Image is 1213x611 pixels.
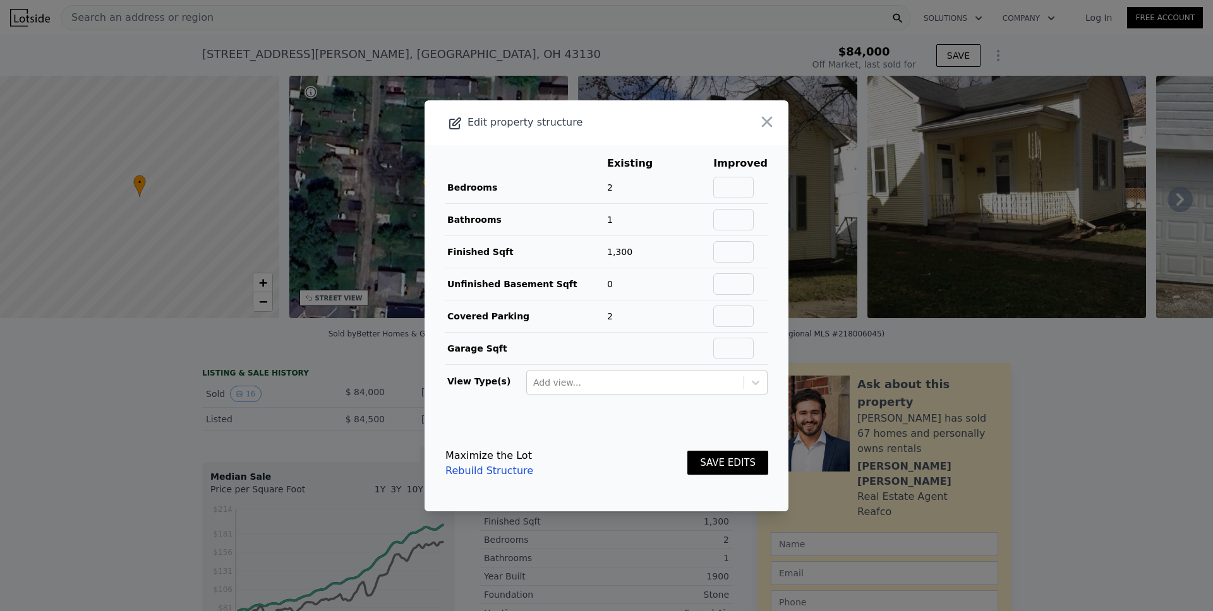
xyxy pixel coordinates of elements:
[445,365,526,395] td: View Type(s)
[445,332,606,364] td: Garage Sqft
[687,451,768,475] button: SAVE EDITS
[445,448,533,463] div: Maximize the Lot
[713,155,768,172] th: Improved
[607,215,613,225] span: 1
[607,247,632,257] span: 1,300
[607,182,613,193] span: 2
[445,463,533,478] a: Rebuild Structure
[445,300,606,332] td: Covered Parking
[425,114,716,131] div: Edit property structure
[606,155,672,172] th: Existing
[607,279,613,289] span: 0
[445,172,606,204] td: Bedrooms
[445,235,606,268] td: Finished Sqft
[445,268,606,300] td: Unfinished Basement Sqft
[445,203,606,235] td: Bathrooms
[607,311,613,321] span: 2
